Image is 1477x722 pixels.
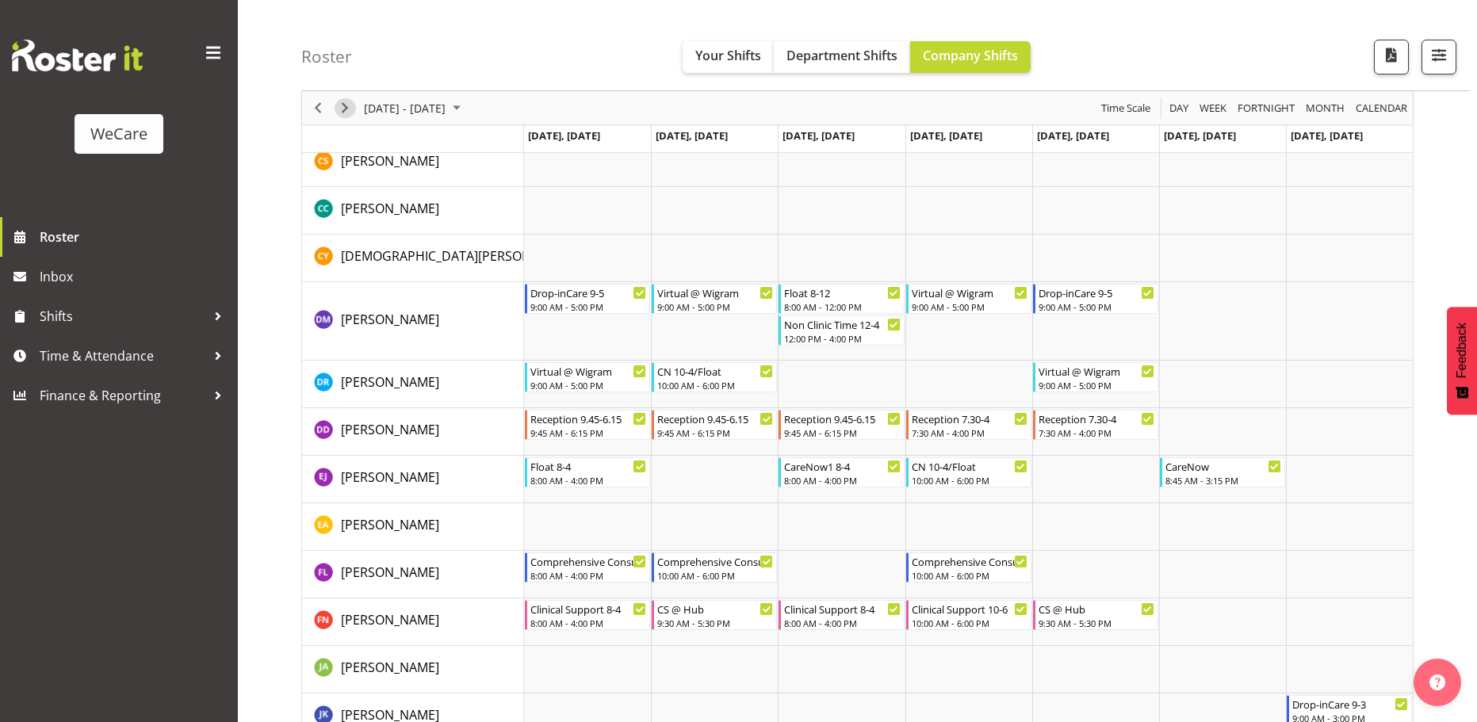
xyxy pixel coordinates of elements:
[1037,128,1109,143] span: [DATE], [DATE]
[302,282,524,361] td: Deepti Mahajan resource
[302,551,524,598] td: Felize Lacson resource
[906,600,1031,630] div: Firdous Naqvi"s event - Clinical Support 10-6 Begin From Thursday, September 11, 2025 at 10:00:00...
[1039,411,1154,426] div: Reception 7.30-4
[652,410,777,440] div: Demi Dumitrean"s event - Reception 9.45-6.15 Begin From Tuesday, September 9, 2025 at 9:45:00 AM ...
[1033,600,1158,630] div: Firdous Naqvi"s event - CS @ Hub Begin From Friday, September 12, 2025 at 9:30:00 AM GMT+12:00 En...
[1304,98,1346,118] span: Month
[341,246,576,265] a: [DEMOGRAPHIC_DATA][PERSON_NAME]
[657,553,773,569] div: Comprehensive Consult 10-6
[923,47,1018,64] span: Company Shifts
[530,553,646,569] div: Comprehensive Consult 8-4
[302,408,524,456] td: Demi Dumitrean resource
[90,122,147,146] div: WeCare
[302,361,524,408] td: Deepti Raturi resource
[783,128,855,143] span: [DATE], [DATE]
[341,515,439,534] a: [PERSON_NAME]
[302,503,524,551] td: Ena Advincula resource
[530,379,646,392] div: 9:00 AM - 5:00 PM
[525,600,650,630] div: Firdous Naqvi"s event - Clinical Support 8-4 Begin From Monday, September 8, 2025 at 8:00:00 AM G...
[1292,696,1408,712] div: Drop-inCare 9-3
[302,646,524,693] td: Jane Arps resource
[528,128,600,143] span: [DATE], [DATE]
[657,363,773,379] div: CN 10-4/Float
[657,285,773,300] div: Virtual @ Wigram
[657,300,773,313] div: 9:00 AM - 5:00 PM
[302,235,524,282] td: Christianna Yu resource
[1160,457,1285,487] div: Ella Jarvis"s event - CareNow Begin From Saturday, September 13, 2025 at 8:45:00 AM GMT+12:00 End...
[341,310,439,329] a: [PERSON_NAME]
[341,200,439,217] span: [PERSON_NAME]
[784,411,900,426] div: Reception 9.45-6.15
[912,474,1027,487] div: 10:00 AM - 6:00 PM
[1353,98,1410,118] button: Month
[40,304,206,328] span: Shifts
[341,199,439,218] a: [PERSON_NAME]
[1039,363,1154,379] div: Virtual @ Wigram
[652,552,777,583] div: Felize Lacson"s event - Comprehensive Consult 10-6 Begin From Tuesday, September 9, 2025 at 10:00...
[302,456,524,503] td: Ella Jarvis resource
[912,553,1027,569] div: Comprehensive Consult 10-6
[40,344,206,368] span: Time & Attendance
[1033,362,1158,392] div: Deepti Raturi"s event - Virtual @ Wigram Begin From Friday, September 12, 2025 at 9:00:00 AM GMT+...
[1354,98,1409,118] span: calendar
[341,372,439,392] a: [PERSON_NAME]
[784,617,900,629] div: 8:00 AM - 4:00 PM
[304,91,331,124] div: Previous
[786,47,897,64] span: Department Shifts
[779,457,904,487] div: Ella Jarvis"s event - CareNow1 8-4 Begin From Wednesday, September 10, 2025 at 8:00:00 AM GMT+12:...
[341,373,439,391] span: [PERSON_NAME]
[784,426,900,439] div: 9:45 AM - 6:15 PM
[341,659,439,676] span: [PERSON_NAME]
[1039,426,1154,439] div: 7:30 AM - 4:00 PM
[525,457,650,487] div: Ella Jarvis"s event - Float 8-4 Begin From Monday, September 8, 2025 at 8:00:00 AM GMT+12:00 Ends...
[525,410,650,440] div: Demi Dumitrean"s event - Reception 9.45-6.15 Begin From Monday, September 8, 2025 at 9:45:00 AM G...
[301,48,352,66] h4: Roster
[1039,300,1154,313] div: 9:00 AM - 5:00 PM
[784,474,900,487] div: 8:00 AM - 4:00 PM
[656,128,728,143] span: [DATE], [DATE]
[1447,307,1477,414] button: Feedback - Show survey
[341,311,439,328] span: [PERSON_NAME]
[1039,285,1154,300] div: Drop-inCare 9-5
[657,617,773,629] div: 9:30 AM - 5:30 PM
[652,600,777,630] div: Firdous Naqvi"s event - CS @ Hub Begin From Tuesday, September 9, 2025 at 9:30:00 AM GMT+12:00 En...
[910,128,982,143] span: [DATE], [DATE]
[530,411,646,426] div: Reception 9.45-6.15
[779,410,904,440] div: Demi Dumitrean"s event - Reception 9.45-6.15 Begin From Wednesday, September 10, 2025 at 9:45:00 ...
[1197,98,1230,118] button: Timeline Week
[912,569,1027,582] div: 10:00 AM - 6:00 PM
[784,300,900,313] div: 8:00 AM - 12:00 PM
[341,611,439,628] span: [PERSON_NAME]
[1033,284,1158,314] div: Deepti Mahajan"s event - Drop-inCare 9-5 Begin From Friday, September 12, 2025 at 9:00:00 AM GMT+...
[657,601,773,617] div: CS @ Hub
[683,41,774,73] button: Your Shifts
[1291,128,1363,143] span: [DATE], [DATE]
[652,284,777,314] div: Deepti Mahajan"s event - Virtual @ Wigram Begin From Tuesday, September 9, 2025 at 9:00:00 AM GMT...
[341,420,439,439] a: [PERSON_NAME]
[530,426,646,439] div: 9:45 AM - 6:15 PM
[341,421,439,438] span: [PERSON_NAME]
[530,474,646,487] div: 8:00 AM - 4:00 PM
[341,610,439,629] a: [PERSON_NAME]
[525,362,650,392] div: Deepti Raturi"s event - Virtual @ Wigram Begin From Monday, September 8, 2025 at 9:00:00 AM GMT+1...
[530,300,646,313] div: 9:00 AM - 5:00 PM
[910,41,1031,73] button: Company Shifts
[1429,674,1445,690] img: help-xxl-2.png
[1455,323,1469,378] span: Feedback
[1235,98,1298,118] button: Fortnight
[695,47,761,64] span: Your Shifts
[657,426,773,439] div: 9:45 AM - 6:15 PM
[912,426,1027,439] div: 7:30 AM - 4:00 PM
[906,410,1031,440] div: Demi Dumitrean"s event - Reception 7.30-4 Begin From Thursday, September 11, 2025 at 7:30:00 AM G...
[362,98,447,118] span: [DATE] - [DATE]
[784,316,900,332] div: Non Clinic Time 12-4
[341,563,439,581] span: [PERSON_NAME]
[784,601,900,617] div: Clinical Support 8-4
[657,379,773,392] div: 10:00 AM - 6:00 PM
[1039,379,1154,392] div: 9:00 AM - 5:00 PM
[912,458,1027,474] div: CN 10-4/Float
[1236,98,1296,118] span: Fortnight
[341,516,439,533] span: [PERSON_NAME]
[12,40,143,71] img: Rosterit website logo
[302,187,524,235] td: Charlotte Courtney resource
